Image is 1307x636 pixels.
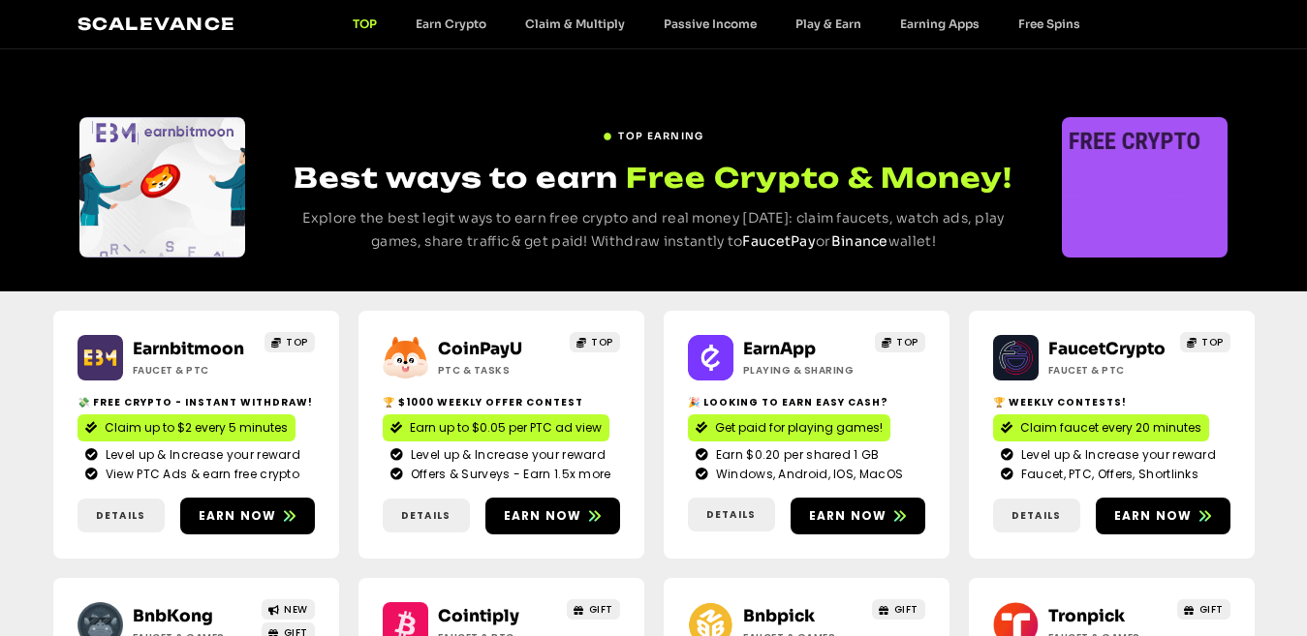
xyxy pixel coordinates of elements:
a: FaucetPay [742,232,816,250]
a: Earn now [180,498,315,534]
h2: Playing & Sharing [743,363,864,378]
a: Details [78,499,165,532]
a: BnbKong [133,606,213,626]
a: CoinPayU [438,339,522,359]
a: EarnApp [743,339,816,359]
a: GIFT [567,599,620,620]
span: TOP [896,335,918,349]
a: Earn now [791,498,925,534]
p: Explore the best legit ways to earn free crypto and real money [DATE]: claim faucets, watch ads, ... [281,207,1026,254]
a: Details [993,499,1080,532]
a: Claim faucet every 20 minutes [993,414,1209,441]
span: Best ways to earn [294,161,618,195]
a: Earnbitmoon [133,339,244,359]
a: Claim up to $2 every 5 minutes [78,414,296,441]
h2: 🎉 Looking to Earn Easy Cash? [688,395,925,409]
a: FaucetCrypto [1048,339,1166,359]
span: Details [96,508,145,523]
span: Claim faucet every 20 minutes [1020,419,1201,437]
a: TOP [875,332,925,352]
span: Details [1011,508,1061,523]
a: TOP [265,332,315,352]
a: Passive Income [644,16,776,31]
span: Level up & Increase your reward [1016,446,1216,464]
span: TOP [591,335,613,349]
a: Earn now [1096,498,1230,534]
a: GIFT [872,599,925,620]
span: Offers & Surveys - Earn 1.5x more [406,466,611,483]
a: TOP [1180,332,1230,352]
span: TOP [1201,335,1224,349]
span: Get paid for playing games! [715,419,883,437]
h2: 💸 Free crypto - Instant withdraw! [78,395,315,409]
span: Details [401,508,451,523]
span: Earn up to $0.05 per PTC ad view [410,419,602,437]
span: Windows, Android, IOS, MacOS [711,466,903,483]
a: Earning Apps [881,16,999,31]
span: GIFT [589,602,613,617]
a: Cointiply [438,606,519,626]
a: Earn up to $0.05 per PTC ad view [383,414,609,441]
div: Slides [79,117,245,257]
a: TOP EARNING [603,121,703,143]
span: Earn now [1114,507,1193,525]
span: TOP [286,335,308,349]
h2: 🏆 Weekly contests! [993,395,1230,409]
a: Details [688,498,775,531]
a: Earn Crypto [396,16,506,31]
a: TOP [333,16,396,31]
span: Earn now [199,507,277,525]
a: Scalevance [78,14,236,34]
span: Earn $0.20 per shared 1 GB [711,446,880,464]
a: Play & Earn [776,16,881,31]
a: Details [383,499,470,532]
a: Binance [831,232,888,250]
a: Free Spins [999,16,1100,31]
span: Faucet, PTC, Offers, Shortlinks [1016,466,1198,483]
h2: ptc & Tasks [438,363,559,378]
h2: 🏆 $1000 Weekly Offer contest [383,395,620,409]
span: View PTC Ads & earn free crypto [101,466,299,483]
h2: Faucet & PTC [133,363,254,378]
a: Claim & Multiply [506,16,644,31]
span: GIFT [894,602,918,617]
a: Earn now [485,498,620,534]
span: NEW [284,602,308,617]
a: Tronpick [1048,606,1125,626]
span: Claim up to $2 every 5 minutes [105,419,288,437]
a: Bnbpick [743,606,815,626]
a: Get paid for playing games! [688,414,890,441]
span: Earn now [809,507,887,525]
span: GIFT [1199,602,1224,617]
span: Free Crypto & Money! [626,159,1012,197]
div: Slides [1062,117,1228,257]
a: GIFT [1177,599,1230,620]
a: TOP [570,332,620,352]
a: NEW [262,599,315,620]
span: Level up & Increase your reward [101,446,300,464]
span: Details [706,507,756,522]
span: Level up & Increase your reward [406,446,606,464]
nav: Menu [333,16,1100,31]
span: Earn now [504,507,582,525]
span: TOP EARNING [618,129,703,143]
h2: Faucet & PTC [1048,363,1169,378]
